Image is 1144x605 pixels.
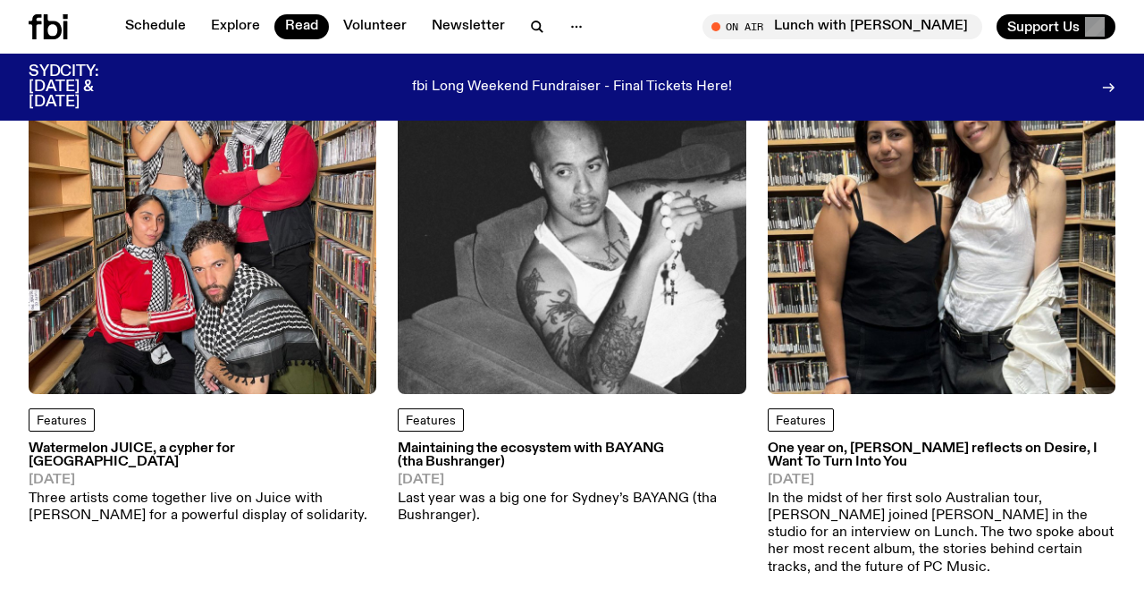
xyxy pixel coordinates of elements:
a: Watermelon JUICE, a cypher for [GEOGRAPHIC_DATA][DATE]Three artists come together live on Juice w... [29,442,376,525]
span: [DATE] [398,474,745,487]
a: Explore [200,14,271,39]
span: [DATE] [768,474,1115,487]
h3: Watermelon JUICE, a cypher for [GEOGRAPHIC_DATA] [29,442,376,469]
a: Features [768,408,834,432]
h3: One year on, [PERSON_NAME] reflects on Desire, I Want To Turn Into You [768,442,1115,469]
button: Support Us [997,14,1115,39]
span: Features [776,415,826,427]
span: [DATE] [29,474,376,487]
h3: Maintaining the ecosystem with BAYANG (tha Bushranger) [398,442,745,469]
a: Volunteer [332,14,417,39]
img: Tanya Ali and Caroline Polachek stand in the fbi.radio cd library. They are smiling and looking a... [768,46,1115,394]
a: Features [29,408,95,432]
p: Three artists come together live on Juice with [PERSON_NAME] for a powerful display of solidarity. [29,491,376,525]
span: Support Us [1007,19,1080,35]
h3: SYDCITY: [DATE] & [DATE] [29,64,143,110]
a: One year on, [PERSON_NAME] reflects on Desire, I Want To Turn Into You[DATE]In the midst of her f... [768,442,1115,576]
span: Features [406,415,456,427]
p: In the midst of her first solo Australian tour, [PERSON_NAME] joined [PERSON_NAME] in the studio ... [768,491,1115,576]
img: Black and white image of BAYANG sitting on a couch. He is wearing a white singlet and black pants... [398,46,745,394]
p: Last year was a big one for Sydney’s BAYANG (tha Bushranger). [398,491,745,525]
a: Read [274,14,329,39]
a: Newsletter [421,14,516,39]
button: On AirLunch with [PERSON_NAME] [702,14,982,39]
a: Features [398,408,464,432]
a: Schedule [114,14,197,39]
p: fbi Long Weekend Fundraiser - Final Tickets Here! [412,80,732,96]
a: Maintaining the ecosystem with BAYANG (tha Bushranger)[DATE]Last year was a big one for Sydney’s ... [398,442,745,525]
span: Features [37,415,87,427]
